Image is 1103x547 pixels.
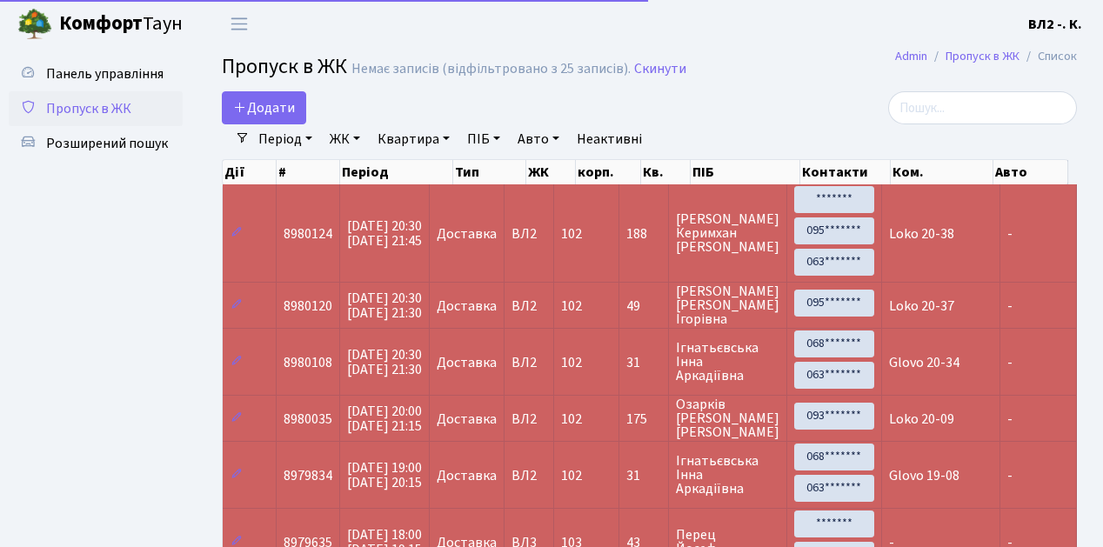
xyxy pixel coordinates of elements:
span: Доставка [437,227,497,241]
th: корп. [576,160,641,184]
span: Доставка [437,469,497,483]
nav: breadcrumb [869,38,1103,75]
b: Комфорт [59,10,143,37]
a: Період [251,124,319,154]
span: - [1007,297,1013,316]
span: 8980035 [284,410,332,429]
span: ВЛ2 [511,227,546,241]
a: Авто [511,124,566,154]
span: [DATE] 20:00 [DATE] 21:15 [347,402,422,436]
span: 8980120 [284,297,332,316]
span: 8980124 [284,224,332,243]
span: Таун [59,10,183,39]
th: Авто [993,160,1068,184]
a: Неактивні [570,124,649,154]
span: [PERSON_NAME] Керимхан [PERSON_NAME] [676,212,779,254]
li: Список [1019,47,1077,66]
span: 102 [561,224,582,243]
a: ПІБ [460,124,507,154]
a: Пропуск в ЖК [9,91,183,126]
span: Доставка [437,356,497,370]
th: Період [340,160,453,184]
span: Ігнатьєвська Інна Аркадіївна [676,454,779,496]
span: 8980108 [284,353,332,372]
span: [PERSON_NAME] [PERSON_NAME] Ігорівна [676,284,779,326]
a: Admin [895,47,927,65]
span: Glovo 20-34 [889,353,959,372]
a: Панель управління [9,57,183,91]
span: Додати [233,98,295,117]
span: Glovo 19-08 [889,466,959,485]
span: 102 [561,466,582,485]
span: - [1007,353,1013,372]
a: Пропуск в ЖК [946,47,1019,65]
span: 102 [561,353,582,372]
span: - [1007,224,1013,243]
span: 102 [561,410,582,429]
span: - [1007,466,1013,485]
span: [DATE] 19:00 [DATE] 20:15 [347,458,422,492]
span: 8979834 [284,466,332,485]
span: ВЛ2 [511,299,546,313]
span: [DATE] 20:30 [DATE] 21:45 [347,217,422,250]
span: [DATE] 20:30 [DATE] 21:30 [347,289,422,323]
input: Пошук... [888,91,1077,124]
a: Скинути [634,61,686,77]
b: ВЛ2 -. К. [1028,15,1082,34]
div: Немає записів (відфільтровано з 25 записів). [351,61,631,77]
span: Панель управління [46,64,164,83]
th: Ком. [891,160,993,184]
a: Додати [222,91,306,124]
a: Квартира [371,124,457,154]
span: 31 [626,469,661,483]
span: Loko 20-38 [889,224,954,243]
span: ВЛ2 [511,412,546,426]
span: Loko 20-09 [889,410,954,429]
a: ВЛ2 -. К. [1028,14,1082,35]
span: Пропуск в ЖК [46,99,131,118]
a: Розширений пошук [9,126,183,161]
th: ПІБ [691,160,800,184]
span: - [1007,410,1013,429]
span: 102 [561,297,582,316]
span: ВЛ2 [511,469,546,483]
span: 49 [626,299,661,313]
th: ЖК [526,160,577,184]
a: ЖК [323,124,367,154]
span: 31 [626,356,661,370]
th: Контакти [800,160,891,184]
img: logo.png [17,7,52,42]
span: 188 [626,227,661,241]
span: Пропуск в ЖК [222,51,347,82]
span: Ігнатьєвська Інна Аркадіївна [676,341,779,383]
span: Розширений пошук [46,134,168,153]
span: Озарків [PERSON_NAME] [PERSON_NAME] [676,397,779,439]
span: Loko 20-37 [889,297,954,316]
th: Кв. [641,160,691,184]
button: Переключити навігацію [217,10,261,38]
span: ВЛ2 [511,356,546,370]
th: # [277,160,341,184]
th: Тип [453,160,525,184]
span: [DATE] 20:30 [DATE] 21:30 [347,345,422,379]
span: Доставка [437,299,497,313]
span: Доставка [437,412,497,426]
span: 175 [626,412,661,426]
th: Дії [223,160,277,184]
